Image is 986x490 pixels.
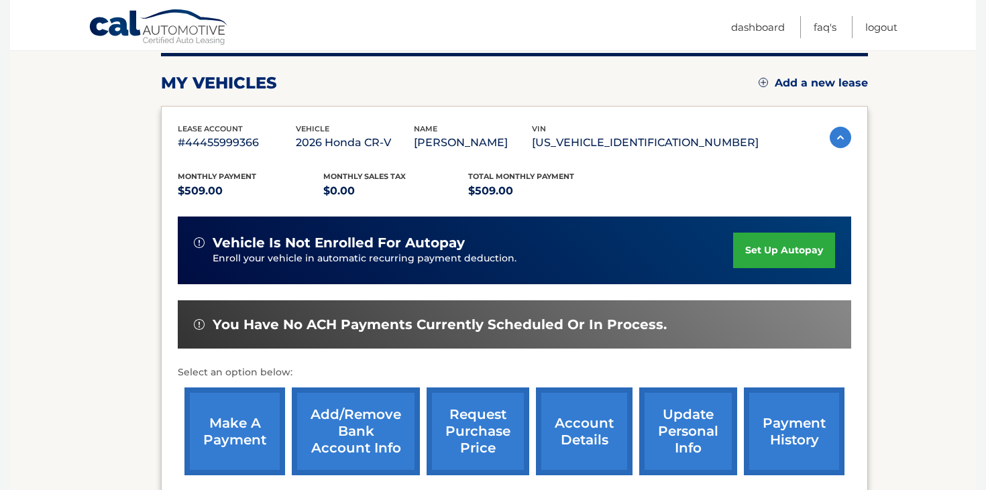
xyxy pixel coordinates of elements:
a: Dashboard [731,16,785,38]
span: Total Monthly Payment [468,172,574,181]
img: add.svg [759,78,768,87]
a: request purchase price [427,387,529,475]
span: name [414,124,437,133]
span: vin [532,124,546,133]
p: Select an option below: [178,365,851,381]
h2: my vehicles [161,73,277,93]
span: You have no ACH payments currently scheduled or in process. [213,316,667,333]
a: account details [536,387,633,475]
span: vehicle [296,124,329,133]
a: Logout [865,16,897,38]
p: $509.00 [178,182,323,200]
a: set up autopay [733,233,835,268]
p: [PERSON_NAME] [414,133,532,152]
a: FAQ's [814,16,836,38]
p: #44455999366 [178,133,296,152]
a: Cal Automotive [89,9,229,48]
span: Monthly Payment [178,172,256,181]
a: update personal info [639,387,737,475]
img: alert-white.svg [194,237,205,248]
img: accordion-active.svg [830,127,851,148]
a: payment history [744,387,844,475]
a: make a payment [184,387,285,475]
span: vehicle is not enrolled for autopay [213,235,465,251]
a: Add/Remove bank account info [292,387,420,475]
span: Monthly sales Tax [323,172,406,181]
img: alert-white.svg [194,319,205,330]
p: Enroll your vehicle in automatic recurring payment deduction. [213,251,733,266]
p: [US_VEHICLE_IDENTIFICATION_NUMBER] [532,133,759,152]
p: 2026 Honda CR-V [296,133,414,152]
p: $0.00 [323,182,469,200]
span: lease account [178,124,243,133]
a: Add a new lease [759,76,868,90]
p: $509.00 [468,182,614,200]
